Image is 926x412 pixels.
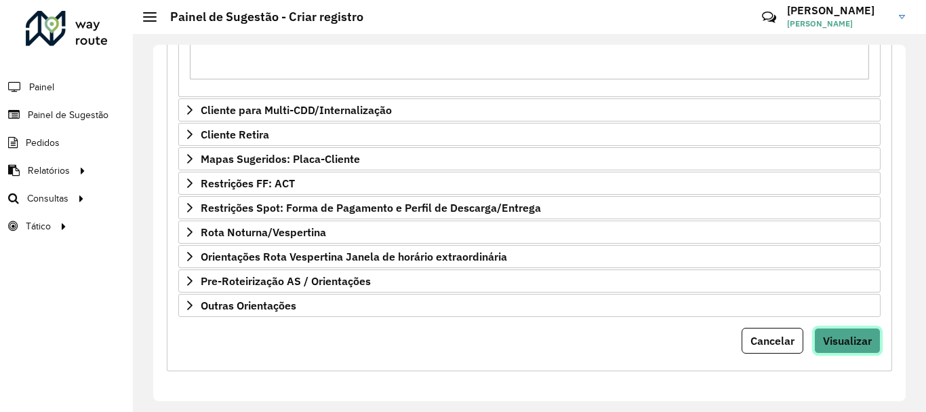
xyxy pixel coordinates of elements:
span: Rota Noturna/Vespertina [201,227,326,238]
h3: [PERSON_NAME] [787,4,889,17]
span: Restrições Spot: Forma de Pagamento e Perfil de Descarga/Entrega [201,202,541,213]
span: Painel de Sugestão [28,108,108,122]
a: Rota Noturna/Vespertina [178,221,881,244]
h2: Painel de Sugestão - Criar registro [157,10,363,24]
span: Cliente para Multi-CDD/Internalização [201,105,392,115]
a: Orientações Rota Vespertina Janela de horário extraordinária [178,245,881,268]
span: Painel [29,80,54,94]
span: Pre-Roteirização AS / Orientações [201,276,371,286]
a: Cliente para Multi-CDD/Internalização [178,98,881,121]
span: Mapas Sugeridos: Placa-Cliente [201,153,360,164]
button: Visualizar [814,328,881,354]
span: Tático [26,219,51,233]
a: Mapas Sugeridos: Placa-Cliente [178,147,881,170]
a: Cliente Retira [178,123,881,146]
span: [PERSON_NAME] [787,18,889,30]
span: Cancelar [750,334,794,348]
a: Contato Rápido [754,3,784,32]
a: Outras Orientações [178,294,881,317]
span: Consultas [27,191,68,206]
span: Outras Orientações [201,300,296,311]
a: Pre-Roteirização AS / Orientações [178,269,881,293]
button: Cancelar [742,328,803,354]
span: Orientações Rota Vespertina Janela de horário extraordinária [201,251,507,262]
span: Visualizar [823,334,872,348]
span: Pedidos [26,136,60,150]
a: Restrições Spot: Forma de Pagamento e Perfil de Descarga/Entrega [178,196,881,219]
span: Cliente Retira [201,129,269,140]
span: Relatórios [28,164,70,178]
span: Restrições FF: ACT [201,178,295,189]
a: Restrições FF: ACT [178,172,881,195]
